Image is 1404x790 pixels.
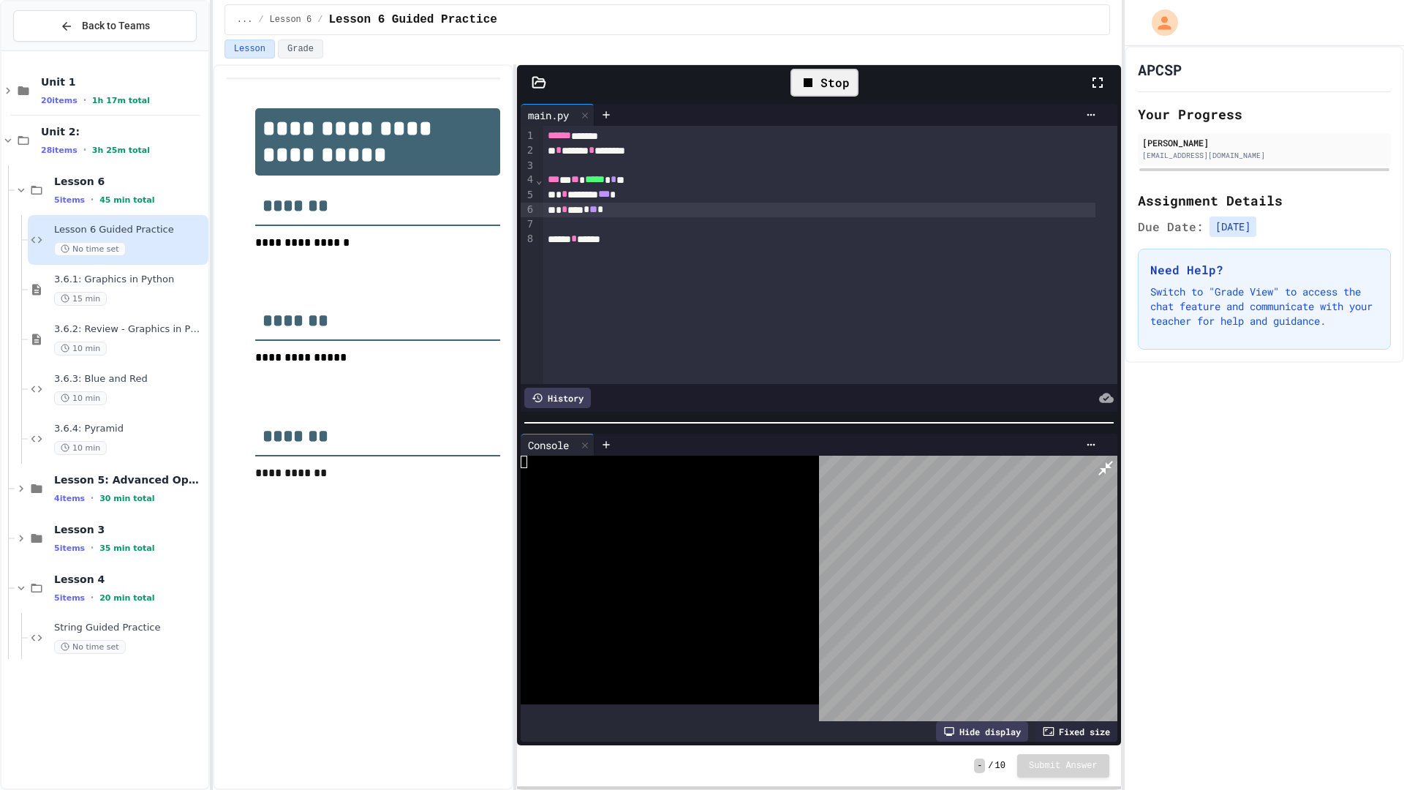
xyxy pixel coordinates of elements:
[54,441,107,455] span: 10 min
[1017,754,1109,778] button: Submit Answer
[99,494,154,503] span: 30 min total
[258,14,263,26] span: /
[1138,59,1182,80] h1: APCSP
[54,224,205,236] span: Lesson 6 Guided Practice
[521,129,535,143] div: 1
[41,146,78,155] span: 28 items
[328,11,497,29] span: Lesson 6 Guided Practice
[54,473,205,486] span: Lesson 5: Advanced Operators
[91,492,94,504] span: •
[317,14,322,26] span: /
[1142,150,1386,161] div: [EMAIL_ADDRESS][DOMAIN_NAME]
[790,69,858,97] div: Stop
[99,195,154,205] span: 45 min total
[936,721,1028,742] div: Hide display
[1035,721,1117,742] div: Fixed size
[1138,190,1391,211] h2: Assignment Details
[1209,217,1256,237] span: [DATE]
[54,342,107,355] span: 10 min
[1136,6,1182,39] div: My Account
[521,108,576,123] div: main.py
[54,523,205,536] span: Lesson 3
[521,217,535,232] div: 7
[1150,285,1378,328] p: Switch to "Grade View" to access the chat feature and communicate with your teacher for help and ...
[91,542,94,554] span: •
[521,203,535,217] div: 6
[521,143,535,158] div: 2
[1142,136,1386,149] div: [PERSON_NAME]
[41,75,205,89] span: Unit 1
[237,14,253,26] span: ...
[41,96,78,105] span: 20 items
[1029,760,1098,772] span: Submit Answer
[54,323,205,336] span: 3.6.2: Review - Graphics in Python
[521,104,595,126] div: main.py
[54,622,205,634] span: String Guided Practice
[988,760,993,772] span: /
[54,175,205,188] span: Lesson 6
[92,146,150,155] span: 3h 25m total
[83,144,86,156] span: •
[521,188,535,203] div: 5
[1138,218,1204,236] span: Due Date:
[974,759,985,773] span: -
[54,494,85,503] span: 4 items
[54,195,85,205] span: 5 items
[91,592,94,603] span: •
[54,391,107,405] span: 10 min
[54,423,205,435] span: 3.6.4: Pyramid
[82,18,150,34] span: Back to Teams
[524,388,591,408] div: History
[54,543,85,553] span: 5 items
[54,292,107,306] span: 15 min
[224,39,275,59] button: Lesson
[1138,104,1391,124] h2: Your Progress
[521,232,535,247] div: 8
[91,194,94,206] span: •
[521,159,535,173] div: 3
[54,640,126,654] span: No time set
[54,274,205,286] span: 3.6.1: Graphics in Python
[54,242,126,256] span: No time set
[83,94,86,106] span: •
[270,14,312,26] span: Lesson 6
[535,174,543,186] span: Fold line
[995,760,1005,772] span: 10
[1150,261,1378,279] h3: Need Help?
[99,543,154,553] span: 35 min total
[41,125,205,138] span: Unit 2:
[521,434,595,456] div: Console
[54,593,85,603] span: 5 items
[278,39,323,59] button: Grade
[13,10,197,42] button: Back to Teams
[521,437,576,453] div: Console
[54,573,205,586] span: Lesson 4
[99,593,154,603] span: 20 min total
[92,96,150,105] span: 1h 17m total
[54,373,205,385] span: 3.6.3: Blue and Red
[521,173,535,187] div: 4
